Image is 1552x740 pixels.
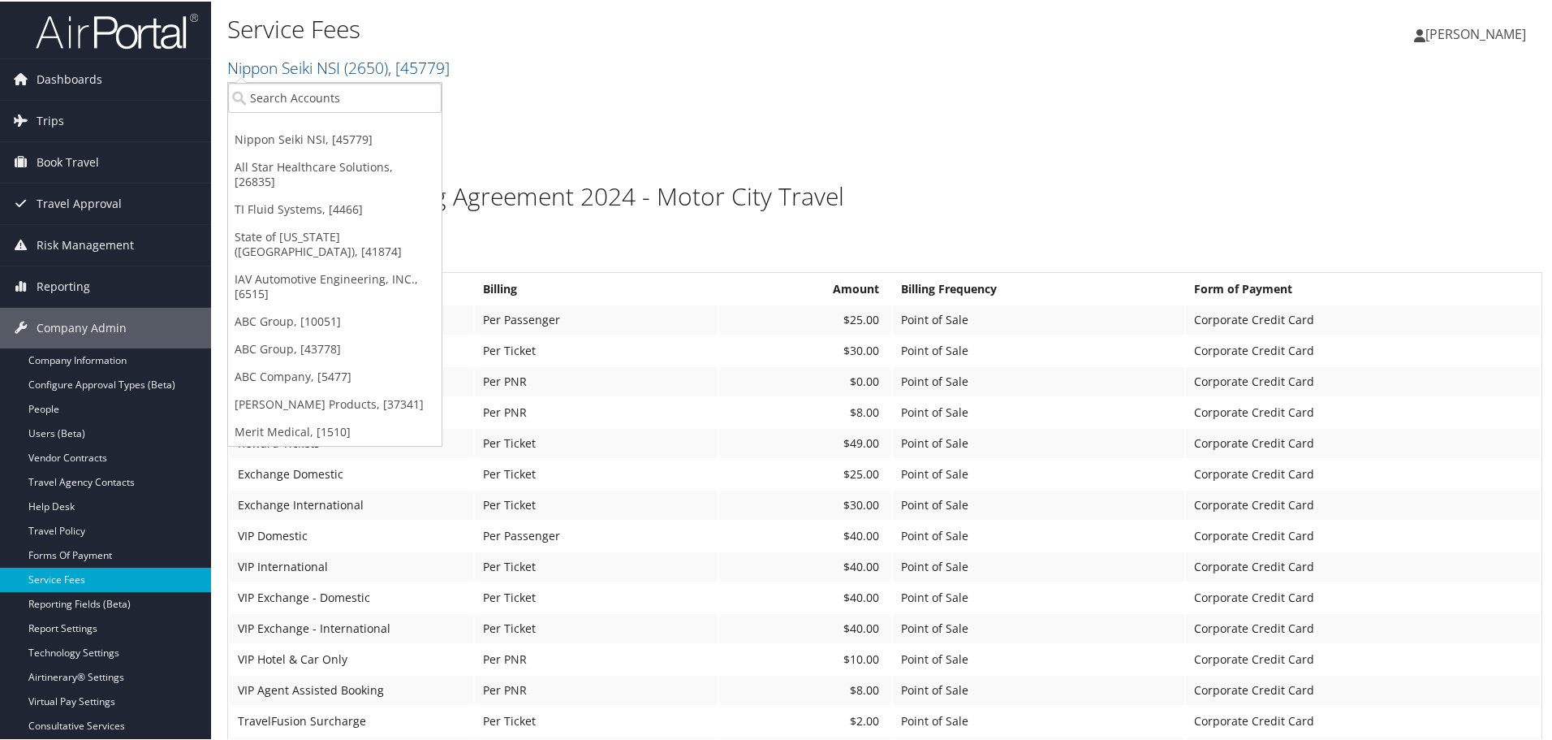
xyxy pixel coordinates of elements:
a: IAV Automotive Engineering, INC., [6515] [228,264,442,306]
td: TravelFusion Surcharge [230,705,473,734]
a: ABC Group, [10051] [228,306,442,334]
img: airportal-logo.png [36,11,198,49]
td: Exchange International [230,489,473,518]
td: VIP Hotel & Car Only [230,643,473,673]
td: VIP Agent Assisted Booking [230,674,473,703]
td: Point of Sale [893,304,1183,333]
td: Corporate Credit Card [1186,304,1540,333]
td: $40.00 [719,612,892,642]
a: ABC Company, [5477] [228,361,442,389]
span: Book Travel [37,141,99,181]
td: Per Passenger [475,520,718,549]
td: Per Ticket [475,582,718,611]
td: Corporate Credit Card [1186,489,1540,518]
td: Corporate Credit Card [1186,612,1540,642]
span: Company Admin [37,306,127,347]
td: Per Ticket [475,335,718,364]
a: Nippon Seiki NSI, [45779] [228,124,442,152]
td: $40.00 [719,520,892,549]
th: Amount [719,273,892,302]
td: Corporate Credit Card [1186,366,1540,395]
td: Corporate Credit Card [1186,551,1540,580]
td: Per Ticket [475,551,718,580]
td: $8.00 [719,396,892,426]
td: Point of Sale [893,458,1183,487]
td: Corporate Credit Card [1186,458,1540,487]
td: Point of Sale [893,674,1183,703]
td: $0.00 [719,366,892,395]
a: State of [US_STATE] ([GEOGRAPHIC_DATA]), [41874] [228,222,442,264]
td: Per Ticket [475,458,718,487]
a: Nippon Seiki NSI [227,55,450,77]
td: Point of Sale [893,489,1183,518]
td: Per Passenger [475,304,718,333]
td: VIP Exchange - Domestic [230,582,473,611]
td: Per Ticket [475,489,718,518]
td: Per PNR [475,643,718,673]
span: ( 2650 ) [344,55,388,77]
th: Billing Frequency [893,273,1183,302]
span: Trips [37,99,64,140]
td: Per PNR [475,396,718,426]
td: $49.00 [719,427,892,457]
h3: Full Service Agent [227,241,1542,264]
td: $10.00 [719,643,892,673]
td: Corporate Credit Card [1186,705,1540,734]
td: Point of Sale [893,396,1183,426]
td: Per PNR [475,674,718,703]
td: Point of Sale [893,705,1183,734]
td: Point of Sale [893,366,1183,395]
td: Point of Sale [893,520,1183,549]
td: $40.00 [719,582,892,611]
a: ABC Group, [43778] [228,334,442,361]
span: , [ 45779 ] [388,55,450,77]
td: $25.00 [719,458,892,487]
td: Corporate Credit Card [1186,427,1540,457]
td: Corporate Credit Card [1186,674,1540,703]
h1: Nippon Seiki Pricing Agreement 2024 - Motor City Travel [227,178,1542,212]
span: Reporting [37,265,90,305]
td: Per PNR [475,366,718,395]
span: Risk Management [37,223,134,264]
td: Point of Sale [893,612,1183,642]
a: Merit Medical, [1510] [228,417,442,444]
td: Corporate Credit Card [1186,396,1540,426]
td: Exchange Domestic [230,458,473,487]
span: Travel Approval [37,182,122,223]
input: Search Accounts [228,81,442,111]
td: $30.00 [719,335,892,364]
td: VIP International [230,551,473,580]
td: Per Ticket [475,705,718,734]
td: Per Ticket [475,612,718,642]
td: Corporate Credit Card [1186,520,1540,549]
td: Corporate Credit Card [1186,643,1540,673]
td: $25.00 [719,304,892,333]
th: Form of Payment [1186,273,1540,302]
th: Billing [475,273,718,302]
td: Corporate Credit Card [1186,582,1540,611]
td: Point of Sale [893,582,1183,611]
a: All Star Healthcare Solutions, [26835] [228,152,442,194]
td: Point of Sale [893,335,1183,364]
a: [PERSON_NAME] Products, [37341] [228,389,442,417]
td: $40.00 [719,551,892,580]
span: Dashboards [37,58,102,98]
td: VIP Exchange - International [230,612,473,642]
h1: Service Fees [227,11,1104,45]
td: Per Ticket [475,427,718,457]
td: VIP Domestic [230,520,473,549]
td: Point of Sale [893,551,1183,580]
td: Point of Sale [893,427,1183,457]
td: $2.00 [719,705,892,734]
td: $30.00 [719,489,892,518]
a: TI Fluid Systems, [4466] [228,194,442,222]
td: $8.00 [719,674,892,703]
span: [PERSON_NAME] [1425,24,1526,41]
a: [PERSON_NAME] [1414,8,1542,57]
td: Point of Sale [893,643,1183,673]
td: Corporate Credit Card [1186,335,1540,364]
